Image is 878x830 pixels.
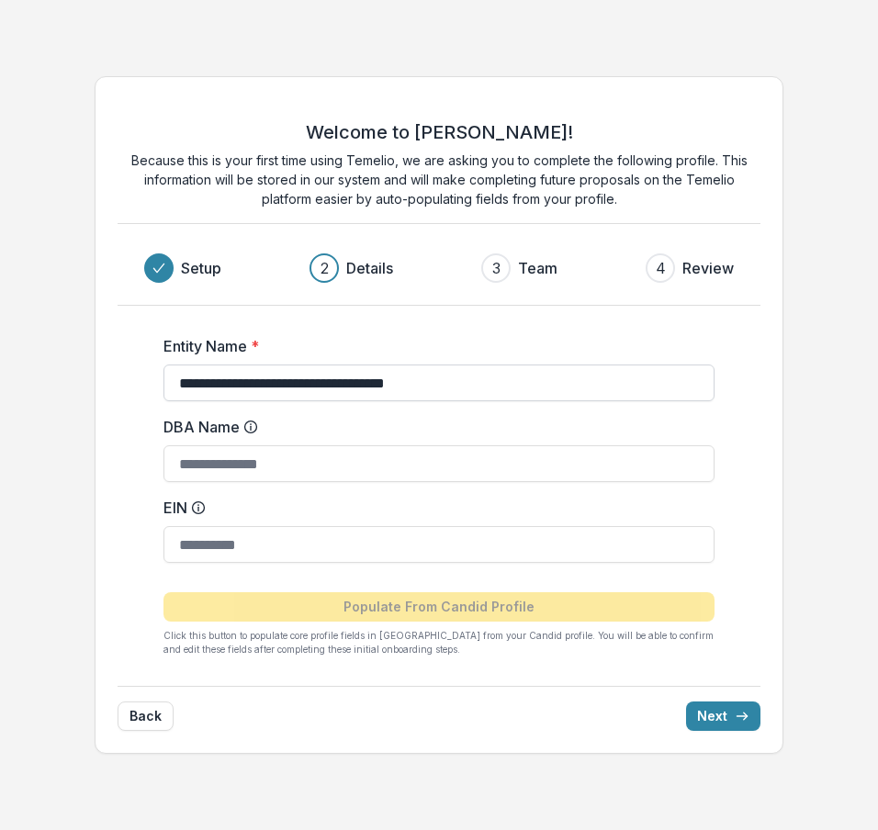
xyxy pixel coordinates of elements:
p: Because this is your first time using Temelio, we are asking you to complete the following profil... [118,151,760,208]
div: Progress [144,253,734,283]
label: DBA Name [163,416,704,438]
h3: Details [346,257,393,279]
div: 4 [656,257,666,279]
label: Entity Name [163,335,704,357]
button: Next [686,701,760,731]
label: EIN [163,497,704,519]
h3: Review [682,257,734,279]
button: Populate From Candid Profile [163,592,715,622]
button: Back [118,701,174,731]
div: 3 [492,257,501,279]
h3: Setup [181,257,221,279]
p: Click this button to populate core profile fields in [GEOGRAPHIC_DATA] from your Candid profile. ... [163,629,715,656]
div: 2 [321,257,329,279]
h3: Team [518,257,557,279]
h2: Welcome to [PERSON_NAME]! [306,121,573,143]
